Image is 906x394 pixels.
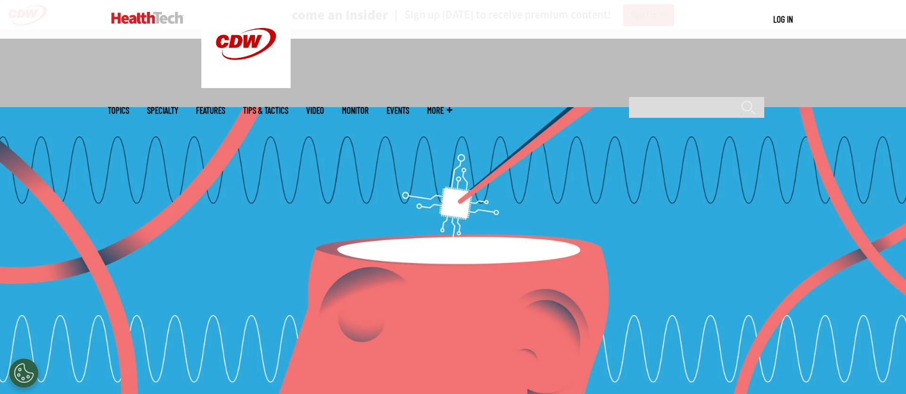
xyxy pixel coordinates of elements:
[9,358,39,388] div: Cookies Settings
[306,106,324,115] a: Video
[201,79,291,91] a: CDW
[427,106,452,115] span: More
[243,106,288,115] a: Tips & Tactics
[9,358,39,388] button: Open Preferences
[342,106,369,115] a: MonITor
[147,106,178,115] span: Specialty
[773,14,793,24] a: Log in
[108,106,129,115] span: Topics
[387,106,409,115] a: Events
[773,13,793,26] div: User menu
[111,12,183,24] img: Home
[196,106,225,115] a: Features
